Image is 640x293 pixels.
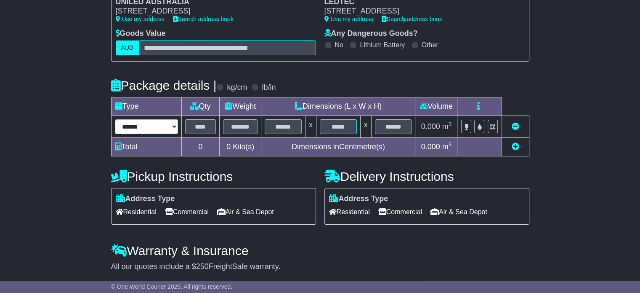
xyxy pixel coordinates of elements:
label: Lithium Battery [360,41,405,49]
label: Address Type [116,194,175,204]
a: Search address book [173,16,234,22]
td: Type [111,97,181,116]
h4: Package details | [111,78,217,92]
td: Volume [415,97,457,116]
td: Dimensions (L x W x H) [261,97,415,116]
sup: 3 [449,141,452,148]
div: [STREET_ADDRESS] [324,7,516,16]
span: Residential [329,205,370,218]
span: Residential [116,205,157,218]
span: Air & Sea Depot [430,205,487,218]
a: Remove this item [512,122,519,131]
td: x [305,116,316,137]
td: Total [111,137,181,156]
label: AUD [116,40,139,55]
span: 250 [196,262,209,271]
label: No [335,41,343,49]
td: 0 [181,137,220,156]
span: m [442,142,452,151]
div: All our quotes include a $ FreightSafe warranty. [111,262,529,271]
h4: Pickup Instructions [111,169,316,183]
td: x [360,116,371,137]
span: Commercial [378,205,422,218]
span: m [442,122,452,131]
a: Use my address [324,16,373,22]
td: Dimensions in Centimetre(s) [261,137,415,156]
label: Any Dangerous Goods? [324,29,418,38]
span: Commercial [165,205,209,218]
label: Goods Value [116,29,166,38]
h4: Delivery Instructions [324,169,529,183]
td: Qty [181,97,220,116]
span: 0.000 [421,142,440,151]
a: Search address book [382,16,442,22]
span: Air & Sea Depot [217,205,274,218]
span: 0.000 [421,122,440,131]
label: kg/cm [227,83,247,92]
h4: Warranty & Insurance [111,244,529,258]
td: Weight [220,97,261,116]
span: © One World Courier 2025. All rights reserved. [111,283,233,290]
label: lb/in [262,83,276,92]
a: Add new item [512,142,519,151]
span: 0 [226,142,231,151]
sup: 3 [449,121,452,127]
a: Use my address [116,16,165,22]
label: Address Type [329,194,388,204]
div: [STREET_ADDRESS] [116,7,308,16]
label: Other [422,41,438,49]
td: Kilo(s) [220,137,261,156]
